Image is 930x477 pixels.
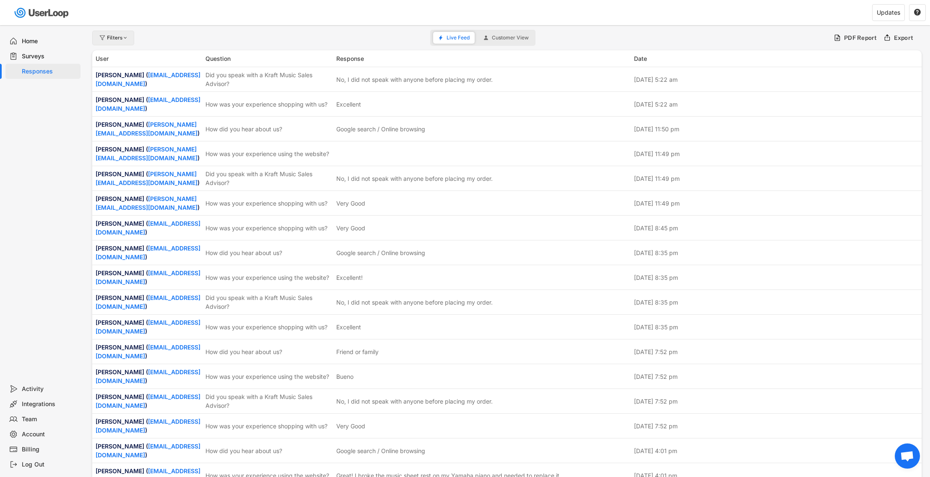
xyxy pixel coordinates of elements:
div: How was your experience shopping with us? [205,100,331,109]
div: [DATE] 4:01 pm [634,446,918,455]
div: Google search / Online browsing [336,446,425,455]
div: Team [22,415,77,423]
div: [DATE] 5:22 am [634,100,918,109]
div: No, I did not speak with anyone before placing my order. [336,174,493,183]
div: Updates [877,10,900,16]
div: How did you hear about us? [205,347,331,356]
div: How was your experience using the website? [205,273,331,282]
div: [PERSON_NAME] ( ) [96,293,200,311]
button: Customer View [478,32,534,44]
div: PDF Report [844,34,877,42]
div: Did you speak with a Kraft Music Sales Advisor? [205,169,331,187]
div: Excellent! [336,273,363,282]
div: Home [22,37,77,45]
div: [DATE] 8:35 pm [634,323,918,331]
div: [DATE] 7:52 pm [634,422,918,430]
div: No, I did not speak with anyone before placing my order. [336,75,493,84]
div: How was your experience using the website? [205,372,331,381]
div: [PERSON_NAME] ( ) [96,368,200,385]
div: How did you hear about us? [205,446,331,455]
div: No, I did not speak with anyone before placing my order. [336,397,493,406]
div: Activity [22,385,77,393]
div: How was your experience shopping with us? [205,199,331,208]
div: [DATE] 8:35 pm [634,248,918,257]
a: [EMAIL_ADDRESS][DOMAIN_NAME] [96,71,200,87]
a: [EMAIL_ADDRESS][DOMAIN_NAME] [96,220,200,236]
div: [PERSON_NAME] ( ) [96,343,200,360]
div: [DATE] 7:52 pm [634,372,918,381]
text:  [914,8,921,16]
a: [EMAIL_ADDRESS][DOMAIN_NAME] [96,393,200,409]
div: [PERSON_NAME] ( ) [96,120,200,138]
div: How did you hear about us? [205,248,331,257]
div: [DATE] 8:35 pm [634,298,918,307]
div: [DATE] 7:52 pm [634,397,918,406]
div: [PERSON_NAME] ( ) [96,70,200,88]
div: How was your experience shopping with us? [205,224,331,232]
div: [DATE] 8:45 pm [634,224,918,232]
div: Did you speak with a Kraft Music Sales Advisor? [205,293,331,311]
div: [PERSON_NAME] ( ) [96,169,200,187]
div: [PERSON_NAME] ( ) [96,219,200,237]
div: No, I did not speak with anyone before placing my order. [336,298,493,307]
a: [EMAIL_ADDRESS][DOMAIN_NAME] [96,368,200,384]
div: [PERSON_NAME] ( ) [96,268,200,286]
div: [DATE] 7:52 pm [634,347,918,356]
div: [PERSON_NAME] ( ) [96,318,200,336]
div: Response [336,54,629,63]
div: Question [205,54,331,63]
div: Excellent [336,323,361,331]
div: Did you speak with a Kraft Music Sales Advisor? [205,392,331,410]
a: [EMAIL_ADDRESS][DOMAIN_NAME] [96,269,200,285]
a: [EMAIL_ADDRESS][DOMAIN_NAME] [96,294,200,310]
div: Google search / Online browsing [336,125,425,133]
div: Friend or family [336,347,379,356]
div: [PERSON_NAME] ( ) [96,392,200,410]
div: [DATE] 11:49 pm [634,199,918,208]
div: User [96,54,200,63]
div: Did you speak with a Kraft Music Sales Advisor? [205,70,331,88]
div: Very Good [336,224,365,232]
a: [EMAIL_ADDRESS][DOMAIN_NAME] [96,443,200,459]
button:  [914,9,921,16]
div: Export [894,34,914,42]
div: How did you hear about us? [205,125,331,133]
a: [EMAIL_ADDRESS][DOMAIN_NAME] [96,344,200,360]
div: [DATE] 11:49 pm [634,174,918,183]
div: [DATE] 11:50 pm [634,125,918,133]
div: [PERSON_NAME] ( ) [96,95,200,113]
div: Google search / Online browsing [336,248,425,257]
div: [PERSON_NAME] ( ) [96,194,200,212]
div: [DATE] 11:49 pm [634,149,918,158]
a: Open chat [895,443,920,469]
div: [PERSON_NAME] ( ) [96,442,200,459]
div: Filters [107,35,129,40]
div: How was your experience shopping with us? [205,422,331,430]
div: Responses [22,68,77,76]
a: [EMAIL_ADDRESS][DOMAIN_NAME] [96,418,200,434]
div: Integrations [22,400,77,408]
span: Customer View [492,35,529,40]
div: Very Good [336,422,365,430]
img: userloop-logo-01.svg [13,4,72,21]
div: Surveys [22,52,77,60]
div: Excellent [336,100,361,109]
div: How was your experience using the website? [205,149,331,158]
div: How was your experience shopping with us? [205,323,331,331]
div: Account [22,430,77,438]
span: Live Feed [447,35,470,40]
div: Billing [22,446,77,454]
div: [DATE] 8:35 pm [634,273,918,282]
div: Date [634,54,918,63]
div: [PERSON_NAME] ( ) [96,417,200,435]
div: Bueno [336,372,353,381]
div: [PERSON_NAME] ( ) [96,244,200,261]
div: Very Good [336,199,365,208]
div: [DATE] 5:22 am [634,75,918,84]
a: [EMAIL_ADDRESS][DOMAIN_NAME] [96,96,200,112]
a: [EMAIL_ADDRESS][DOMAIN_NAME] [96,319,200,335]
div: [PERSON_NAME] ( ) [96,145,200,162]
button: Live Feed [433,32,475,44]
div: Log Out [22,461,77,469]
a: [EMAIL_ADDRESS][DOMAIN_NAME] [96,245,200,261]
